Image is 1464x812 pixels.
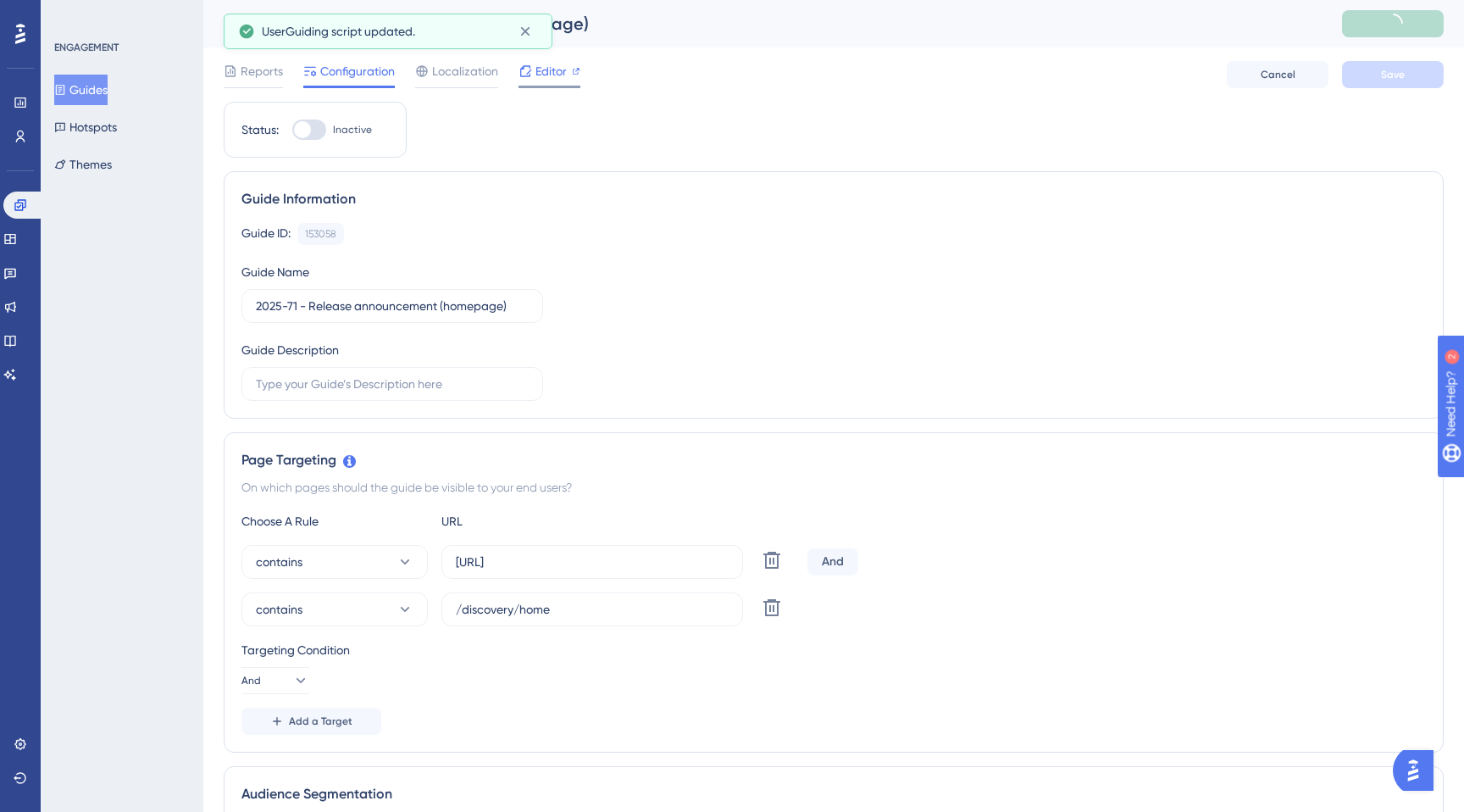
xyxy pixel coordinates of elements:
[241,674,261,687] span: And
[1381,68,1405,81] span: Save
[241,120,279,140] div: Status:
[241,592,428,626] button: contains
[54,149,112,180] button: Themes
[241,511,428,531] div: Choose A Rule
[241,667,309,694] button: And
[241,784,1426,804] div: Audience Segmentation
[256,375,529,393] input: Type your Guide’s Description here
[1342,61,1444,88] button: Save
[456,600,729,619] input: yourwebsite.com/path
[456,553,729,571] input: yourwebsite.com/path
[256,297,529,315] input: Type your Guide’s Name here
[1227,61,1328,88] button: Cancel
[256,552,302,572] span: contains
[54,75,108,105] button: Guides
[535,61,567,81] span: Editor
[241,640,1426,660] div: Targeting Condition
[333,123,372,136] span: Inactive
[432,61,498,81] span: Localization
[320,61,395,81] span: Configuration
[40,4,106,25] span: Need Help?
[241,340,339,360] div: Guide Description
[241,223,291,245] div: Guide ID:
[241,61,283,81] span: Reports
[1393,745,1444,796] iframe: UserGuiding AI Assistant Launcher
[305,227,336,241] div: 153058
[224,12,1300,36] div: 2025-71 - Release announcement (homepage)
[807,548,858,576] div: And
[262,21,415,42] span: UserGuiding script updated.
[118,8,123,22] div: 2
[241,545,428,579] button: contains
[241,477,1426,498] div: On which pages should the guide be visible to your end users?
[241,708,381,735] button: Add a Target
[241,262,309,282] div: Guide Name
[1261,68,1295,81] span: Cancel
[241,189,1426,209] div: Guide Information
[289,715,352,728] span: Add a Target
[241,450,1426,470] div: Page Targeting
[54,112,117,142] button: Hotspots
[54,41,119,54] div: ENGAGEMENT
[441,511,628,531] div: URL
[256,599,302,620] span: contains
